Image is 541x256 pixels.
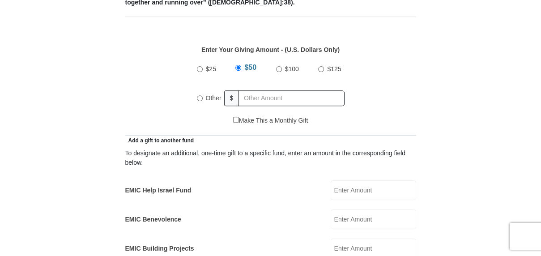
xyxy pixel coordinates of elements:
div: To designate an additional, one-time gift to a specific fund, enter an amount in the correspondin... [125,149,416,167]
span: Add a gift to another fund [125,137,194,144]
span: $50 [244,64,256,71]
span: $100 [285,65,299,73]
input: Make This a Monthly Gift [233,117,239,123]
label: EMIC Building Projects [125,244,194,253]
span: Other [206,94,222,102]
input: Enter Amount [331,180,416,200]
label: EMIC Help Israel Fund [125,186,192,195]
label: EMIC Benevolence [125,215,181,224]
span: $125 [327,65,341,73]
span: $ [224,90,239,106]
input: Other Amount [239,90,344,106]
label: Make This a Monthly Gift [233,116,308,125]
input: Enter Amount [331,209,416,229]
strong: Enter Your Giving Amount - (U.S. Dollars Only) [201,46,340,53]
span: $25 [206,65,216,73]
